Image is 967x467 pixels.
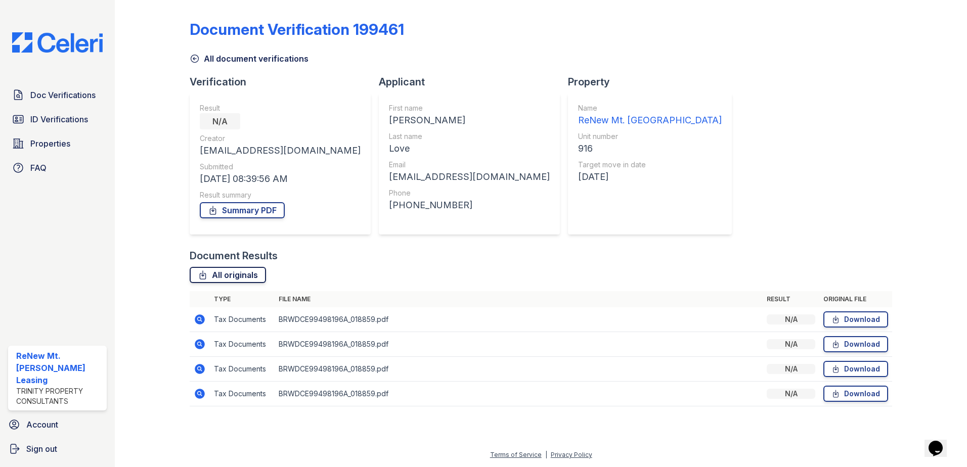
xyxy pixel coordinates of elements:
td: Tax Documents [210,332,275,357]
td: BRWDCE99498196A_018859.pdf [275,307,763,332]
div: Result [200,103,361,113]
a: All originals [190,267,266,283]
div: N/A [767,364,815,374]
a: Properties [8,133,107,154]
span: Sign out [26,443,57,455]
span: Account [26,418,58,431]
th: Original file [819,291,892,307]
a: All document verifications [190,53,309,65]
span: ID Verifications [30,113,88,125]
div: Property [568,75,740,89]
div: Phone [389,188,550,198]
div: [PHONE_NUMBER] [389,198,550,212]
div: Target move in date [578,160,722,170]
td: Tax Documents [210,382,275,406]
iframe: chat widget [925,427,957,457]
span: Doc Verifications [30,89,96,101]
a: Download [823,311,888,328]
div: [EMAIL_ADDRESS][DOMAIN_NAME] [389,170,550,184]
a: Download [823,386,888,402]
a: Download [823,336,888,352]
div: N/A [200,113,240,129]
div: Email [389,160,550,170]
div: [PERSON_NAME] [389,113,550,127]
th: Result [763,291,819,307]
div: [DATE] 08:39:56 AM [200,172,361,186]
div: First name [389,103,550,113]
a: Account [4,414,111,435]
div: N/A [767,339,815,349]
div: 916 [578,142,722,156]
a: Doc Verifications [8,85,107,105]
td: BRWDCE99498196A_018859.pdf [275,332,763,357]
th: Type [210,291,275,307]
div: N/A [767,389,815,399]
div: N/A [767,314,815,324]
div: Trinity Property Consultants [16,386,103,406]
div: Document Results [190,249,278,263]
div: Document Verification 199461 [190,20,404,38]
a: Terms of Service [490,451,542,458]
div: | [545,451,547,458]
div: ReNew Mt. [PERSON_NAME] Leasing [16,350,103,386]
div: Applicant [379,75,568,89]
img: CE_Logo_Blue-a8612792a0a2168367f1c8372b55b34899dd931a85d93a1a3d3e32e68fde9ad4.png [4,32,111,53]
a: FAQ [8,158,107,178]
div: Love [389,142,550,156]
div: Last name [389,131,550,142]
td: BRWDCE99498196A_018859.pdf [275,357,763,382]
div: [EMAIL_ADDRESS][DOMAIN_NAME] [200,144,361,158]
div: Name [578,103,722,113]
span: Properties [30,137,70,150]
a: Summary PDF [200,202,285,218]
td: BRWDCE99498196A_018859.pdf [275,382,763,406]
div: Submitted [200,162,361,172]
div: Unit number [578,131,722,142]
a: Name ReNew Mt. [GEOGRAPHIC_DATA] [578,103,722,127]
td: Tax Documents [210,357,275,382]
th: File name [275,291,763,307]
div: Creator [200,133,361,144]
div: Result summary [200,190,361,200]
div: [DATE] [578,170,722,184]
a: Download [823,361,888,377]
div: Verification [190,75,379,89]
a: ID Verifications [8,109,107,129]
div: ReNew Mt. [GEOGRAPHIC_DATA] [578,113,722,127]
a: Sign out [4,439,111,459]
td: Tax Documents [210,307,275,332]
a: Privacy Policy [551,451,592,458]
span: FAQ [30,162,47,174]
